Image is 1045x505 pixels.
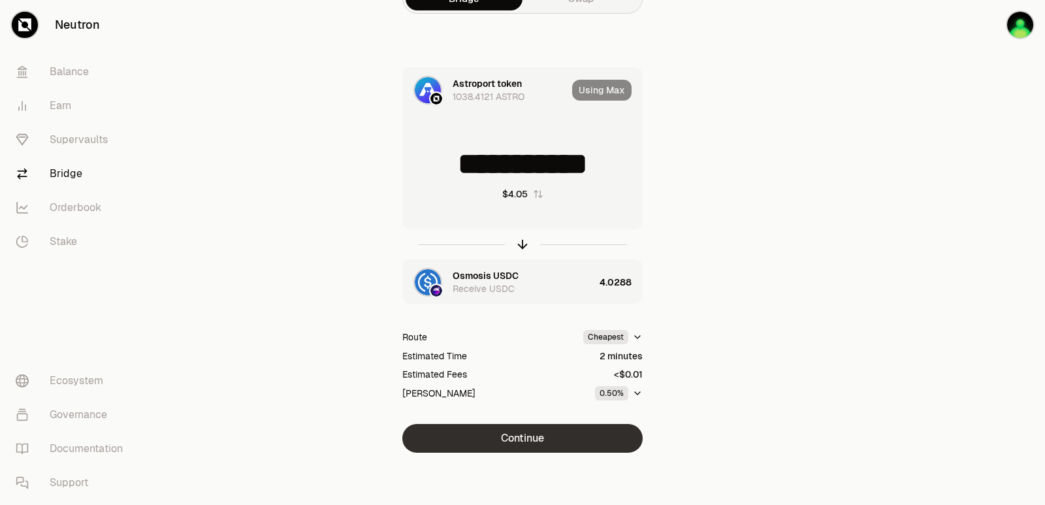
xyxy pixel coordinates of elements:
[614,368,643,381] div: <$0.01
[430,285,442,297] img: Osmosis Logo
[453,282,515,295] div: Receive USDC
[583,330,643,344] button: Cheapest
[402,350,467,363] div: Estimated Time
[402,368,467,381] div: Estimated Fees
[402,424,643,453] button: Continue
[5,191,141,225] a: Orderbook
[5,89,141,123] a: Earn
[402,331,427,344] div: Route
[415,269,441,295] img: USDC Logo
[5,364,141,398] a: Ecosystem
[5,123,141,157] a: Supervaults
[403,260,642,304] button: USDC LogoOsmosis LogoOsmosis USDCReceive USDC4.0288
[5,398,141,432] a: Governance
[403,260,594,304] div: USDC LogoOsmosis LogoOsmosis USDCReceive USDC
[453,269,519,282] div: Osmosis USDC
[600,260,642,304] div: 4.0288
[453,77,522,90] div: Astroport token
[402,387,475,400] div: [PERSON_NAME]
[5,432,141,466] a: Documentation
[583,330,628,344] div: Cheapest
[502,187,543,201] button: $4.05
[1007,12,1033,38] img: sandy mercy
[415,77,441,103] img: ASTRO Logo
[600,350,643,363] div: 2 minutes
[5,157,141,191] a: Bridge
[595,386,628,400] div: 0.50%
[5,55,141,89] a: Balance
[403,68,567,112] div: ASTRO LogoNeutron LogoAstroport token1038.4121 ASTRO
[5,225,141,259] a: Stake
[595,386,643,400] button: 0.50%
[453,90,524,103] div: 1038.4121 ASTRO
[430,93,442,105] img: Neutron Logo
[5,466,141,500] a: Support
[502,187,528,201] div: $4.05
